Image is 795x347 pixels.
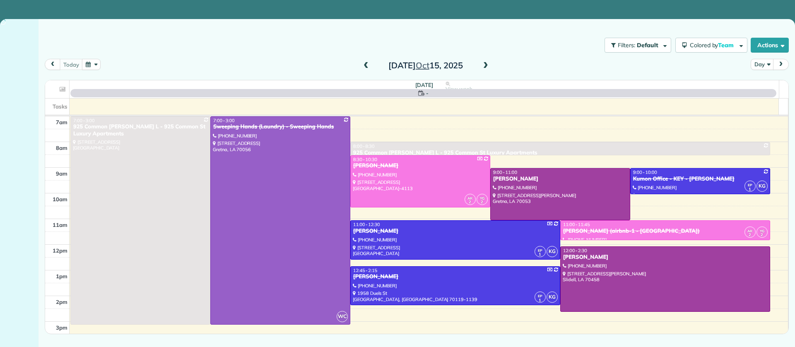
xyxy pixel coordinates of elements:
span: 8:00 - 8:30 [353,143,375,149]
span: 12pm [53,247,67,254]
small: 2 [757,231,767,239]
span: YG [480,196,484,200]
small: 1 [535,296,545,304]
button: prev [45,59,60,70]
span: 11am [53,222,67,228]
button: Colored byTeam [675,38,747,53]
div: Kumon Office - KEY - [PERSON_NAME] [633,176,768,183]
small: 2 [465,198,475,206]
span: 1pm [56,273,67,280]
button: Day [751,59,773,70]
span: 10am [53,196,67,202]
span: 7am [56,119,67,125]
div: [PERSON_NAME] [353,273,558,280]
span: [DATE] [415,82,433,88]
span: KG [547,292,558,303]
span: Tasks [53,103,67,110]
span: 2pm [56,299,67,305]
span: 8:30 - 10:30 [353,157,377,162]
span: AR [747,229,752,233]
span: KG [756,181,768,192]
small: 2 [477,198,487,206]
div: [PERSON_NAME] (airbnb-1 - [GEOGRAPHIC_DATA]) [563,228,768,235]
span: 3pm [56,324,67,331]
div: [PERSON_NAME] [353,228,558,235]
button: Filters: Default [605,38,671,53]
span: Team [718,41,735,49]
div: [PERSON_NAME] [563,254,768,261]
span: 9am [56,170,67,177]
span: 11:00 - 11:45 [563,222,590,227]
span: EP [538,294,542,298]
div: 925 Common [PERSON_NAME] L - 925 Common St Luxury Apartments [73,123,208,137]
span: 9:00 - 10:00 [633,169,657,175]
span: Colored by [690,41,737,49]
span: 11:00 - 12:30 [353,222,380,227]
span: WC [337,311,348,322]
a: Filters: Default [600,38,671,53]
span: 7:00 - 3:00 [73,118,95,123]
div: [PERSON_NAME] [493,176,628,183]
span: 8am [56,145,67,151]
h2: [DATE] 15, 2025 [374,61,477,70]
div: [PERSON_NAME] [353,162,488,169]
span: AR [467,196,472,200]
span: View week [446,86,472,92]
small: 2 [745,231,755,239]
span: 9:00 - 11:00 [493,169,517,175]
span: Default [637,41,659,49]
button: today [60,59,82,70]
button: Actions [751,38,789,53]
span: 12:45 - 2:15 [353,267,377,273]
span: KG [547,246,558,257]
span: 12:00 - 2:30 [563,248,587,253]
small: 1 [745,186,755,193]
span: Filters: [618,41,635,49]
span: YG [760,229,764,233]
span: - [426,89,429,97]
div: 925 Common [PERSON_NAME] L - 925 Common St Luxury Apartments [353,149,768,157]
span: 7:00 - 3:00 [213,118,235,123]
span: EP [538,248,542,253]
span: EP [748,183,752,187]
div: Sweeping Hands (Laundry) - Sweeping Hands [213,123,348,130]
button: next [773,59,789,70]
span: Oct [416,60,429,70]
small: 1 [535,251,545,258]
